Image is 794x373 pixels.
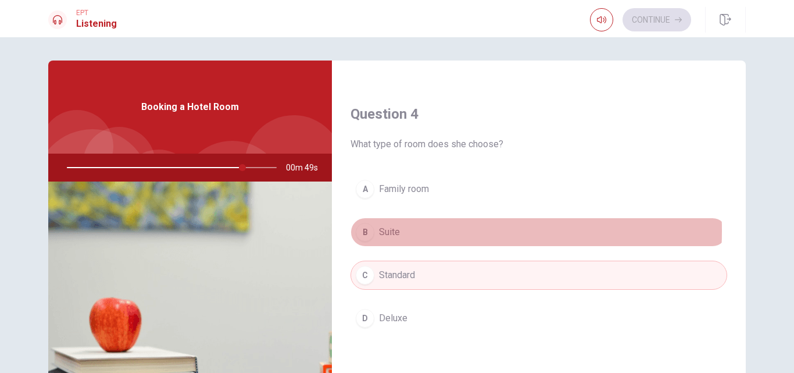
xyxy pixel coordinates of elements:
[350,105,727,123] h4: Question 4
[350,261,727,290] button: CStandard
[350,175,727,204] button: AFamily room
[356,309,374,328] div: D
[76,9,117,17] span: EPT
[379,268,415,282] span: Standard
[350,304,727,333] button: DDeluxe
[356,180,374,198] div: A
[141,100,239,114] span: Booking a Hotel Room
[379,225,400,239] span: Suite
[379,311,407,325] span: Deluxe
[76,17,117,31] h1: Listening
[286,154,327,182] span: 00m 49s
[379,182,429,196] span: Family room
[350,137,727,151] span: What type of room does she choose?
[356,223,374,241] div: B
[350,218,727,247] button: BSuite
[356,266,374,285] div: C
